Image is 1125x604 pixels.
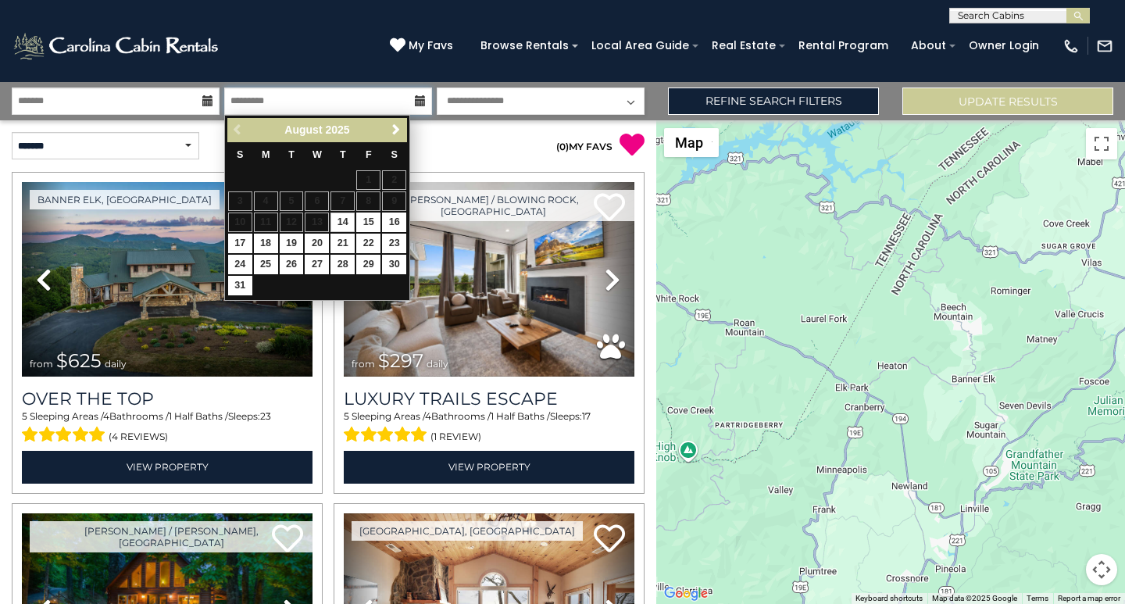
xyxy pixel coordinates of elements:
[430,427,481,447] span: (1 review)
[382,255,406,274] a: 30
[169,410,228,422] span: 1 Half Baths /
[961,34,1047,58] a: Owner Login
[30,521,312,552] a: [PERSON_NAME] / [PERSON_NAME], [GEOGRAPHIC_DATA]
[284,123,322,136] span: August
[902,88,1113,115] button: Update Results
[325,123,349,136] span: 2025
[855,593,923,604] button: Keyboard shortcuts
[30,190,220,209] a: Banner Elk, [GEOGRAPHIC_DATA]
[254,234,278,253] a: 18
[280,255,304,274] a: 26
[22,182,312,377] img: thumbnail_167153549.jpeg
[280,234,304,253] a: 19
[675,134,703,151] span: Map
[409,38,453,54] span: My Favs
[582,410,591,422] span: 17
[382,234,406,253] a: 23
[288,149,295,160] span: Tuesday
[340,149,346,160] span: Thursday
[356,234,380,253] a: 22
[352,190,634,221] a: [PERSON_NAME] / Blowing Rock, [GEOGRAPHIC_DATA]
[390,38,457,55] a: My Favs
[390,123,402,136] span: Next
[660,584,712,604] a: Open this area in Google Maps (opens a new window)
[903,34,954,58] a: About
[1058,594,1120,602] a: Report a map error
[12,30,223,62] img: White-1-2.png
[425,410,431,422] span: 4
[228,255,252,274] a: 24
[356,255,380,274] a: 29
[473,34,577,58] a: Browse Rentals
[664,128,719,157] button: Change map style
[22,409,312,447] div: Sleeping Areas / Bathrooms / Sleeps:
[668,88,879,115] a: Refine Search Filters
[344,409,634,447] div: Sleeping Areas / Bathrooms / Sleeps:
[352,521,583,541] a: [GEOGRAPHIC_DATA], [GEOGRAPHIC_DATA]
[386,120,405,140] a: Next
[228,234,252,253] a: 17
[366,149,372,160] span: Friday
[1086,128,1117,159] button: Toggle fullscreen view
[491,410,550,422] span: 1 Half Baths /
[22,410,27,422] span: 5
[932,594,1017,602] span: Map data ©2025 Google
[344,182,634,377] img: thumbnail_168695581.jpeg
[1027,594,1048,602] a: Terms
[427,358,448,370] span: daily
[30,358,53,370] span: from
[22,388,312,409] a: Over The Top
[109,427,168,447] span: (4 reviews)
[704,34,784,58] a: Real Estate
[791,34,896,58] a: Rental Program
[594,523,625,556] a: Add to favorites
[237,149,243,160] span: Sunday
[312,149,322,160] span: Wednesday
[1062,38,1080,55] img: phone-regular-white.png
[378,349,423,372] span: $297
[260,410,271,422] span: 23
[344,451,634,483] a: View Property
[305,255,329,274] a: 27
[391,149,397,160] span: Saturday
[584,34,697,58] a: Local Area Guide
[103,410,109,422] span: 4
[228,276,252,295] a: 31
[105,358,127,370] span: daily
[660,584,712,604] img: Google
[330,213,355,232] a: 14
[344,410,349,422] span: 5
[330,255,355,274] a: 28
[352,358,375,370] span: from
[559,141,566,152] span: 0
[305,234,329,253] a: 20
[262,149,270,160] span: Monday
[556,141,569,152] span: ( )
[382,213,406,232] a: 16
[22,451,312,483] a: View Property
[254,255,278,274] a: 25
[356,213,380,232] a: 15
[56,349,102,372] span: $625
[344,388,634,409] a: Luxury Trails Escape
[1096,38,1113,55] img: mail-regular-white.png
[1086,554,1117,585] button: Map camera controls
[556,141,612,152] a: (0)MY FAVS
[330,234,355,253] a: 21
